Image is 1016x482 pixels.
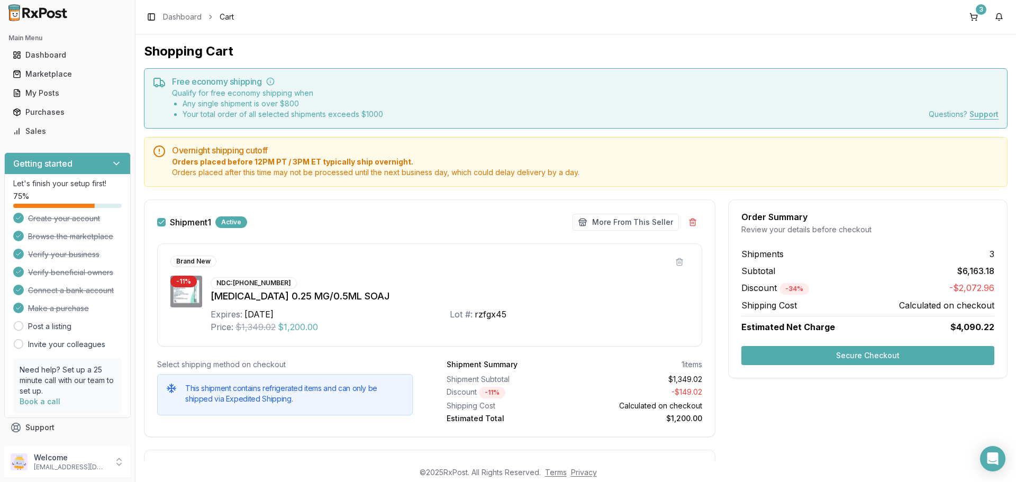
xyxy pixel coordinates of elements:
div: $1,349.02 [579,374,703,385]
div: rzfgx45 [475,308,506,321]
span: Connect a bank account [28,285,114,296]
div: My Posts [13,88,122,98]
button: More From This Seller [573,214,679,231]
span: 3 [990,248,994,260]
button: Purchases [4,104,131,121]
span: Verify beneficial owners [28,267,113,278]
span: $1,349.02 [235,321,276,333]
h1: Shopping Cart [144,43,1008,60]
div: Lot #: [450,308,473,321]
span: Estimated Net Charge [741,322,835,332]
div: Sales [13,126,122,137]
button: Marketplace [4,66,131,83]
div: Review your details before checkout [741,224,994,235]
span: $4,090.22 [950,321,994,333]
div: NDC: [PHONE_NUMBER] [211,277,297,289]
a: Book a call [20,397,60,406]
div: Shipping Cost [447,401,570,411]
div: Shipment Summary [447,359,518,370]
div: Price: [211,321,233,333]
span: Verify your business [28,249,99,260]
label: Shipment 1 [170,218,211,226]
span: Browse the marketplace [28,231,113,242]
div: $1,200.00 [579,413,703,424]
div: 1 items [682,359,702,370]
a: Terms [545,468,567,477]
div: Select shipping method on checkout [157,359,413,370]
a: Privacy [571,468,597,477]
span: Calculated on checkout [899,299,994,312]
p: Welcome [34,452,107,463]
a: Sales [8,122,126,141]
span: Feedback [25,441,61,452]
div: Dashboard [13,50,122,60]
div: [DATE] [244,308,274,321]
div: Order Summary [741,213,994,221]
div: Marketplace [13,69,122,79]
div: - 34 % [779,283,809,295]
div: Purchases [13,107,122,117]
div: Questions? [929,109,999,120]
div: - $149.02 [579,387,703,398]
span: 75 % [13,191,29,202]
button: Support [4,418,131,437]
img: RxPost Logo [4,4,72,21]
li: Your total order of all selected shipments exceeds $ 1000 [183,109,383,120]
span: $6,163.18 [957,265,994,277]
a: Dashboard [8,46,126,65]
div: Brand New [170,256,216,267]
h5: Free economy shipping [172,77,999,86]
div: Active [215,216,247,228]
img: Wegovy 0.25 MG/0.5ML SOAJ [170,276,202,307]
span: Cart [220,12,234,22]
a: Invite your colleagues [28,339,105,350]
div: [MEDICAL_DATA] 0.25 MG/0.5ML SOAJ [211,289,689,304]
button: Secure Checkout [741,346,994,365]
span: Orders placed after this time may not be processed until the next business day, which could delay... [172,167,999,178]
a: Marketplace [8,65,126,84]
div: Estimated Total [447,413,570,424]
button: My Posts [4,85,131,102]
h5: Overnight shipping cutoff [172,146,999,154]
h3: Getting started [13,157,72,170]
a: Dashboard [163,12,202,22]
div: 3 [976,4,986,15]
span: $1,200.00 [278,321,318,333]
button: Dashboard [4,47,131,63]
img: User avatar [11,453,28,470]
nav: breadcrumb [163,12,234,22]
p: Let's finish your setup first! [13,178,122,189]
p: Need help? Set up a 25 minute call with our team to set up. [20,365,115,396]
span: Discount [741,283,809,293]
div: Open Intercom Messenger [980,446,1005,471]
span: Make a purchase [28,303,89,314]
a: Purchases [8,103,126,122]
h5: This shipment contains refrigerated items and can only be shipped via Expedited Shipping. [185,383,404,404]
button: 3 [965,8,982,25]
div: Expires: [211,308,242,321]
span: Shipments [741,248,784,260]
div: Discount [447,387,570,398]
div: Calculated on checkout [579,401,703,411]
span: Create your account [28,213,100,224]
span: Orders placed before 12PM PT / 3PM ET typically ship overnight. [172,157,999,167]
span: -$2,072.96 [949,281,994,295]
div: Qualify for free economy shipping when [172,88,383,120]
div: Shipment Subtotal [447,374,570,385]
div: - 11 % [479,387,505,398]
a: Post a listing [28,321,71,332]
span: Shipping Cost [741,299,797,312]
a: My Posts [8,84,126,103]
p: [EMAIL_ADDRESS][DOMAIN_NAME] [34,463,107,471]
li: Any single shipment is over $ 800 [183,98,383,109]
span: Subtotal [741,265,775,277]
div: - 11 % [170,276,197,287]
h2: Main Menu [8,34,126,42]
button: Sales [4,123,131,140]
button: Feedback [4,437,131,456]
